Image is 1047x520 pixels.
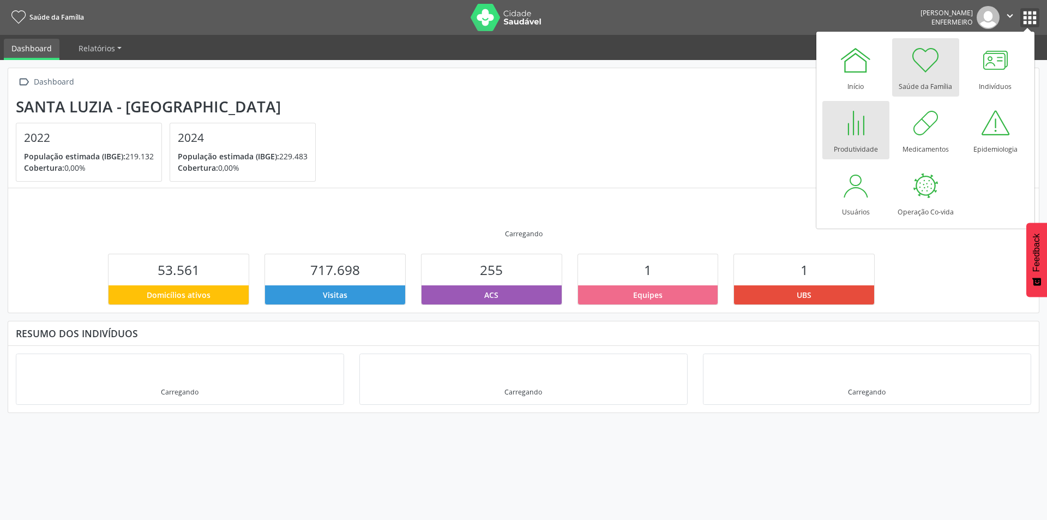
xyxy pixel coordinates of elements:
span: Equipes [633,289,663,301]
a: Relatórios [71,39,129,58]
span: Saúde da Família [29,13,84,22]
span: 53.561 [158,261,200,279]
p: 229.483 [178,151,308,162]
h4: 2022 [24,131,154,145]
p: 0,00% [24,162,154,174]
span: Cobertura: [178,163,218,173]
span: Visitas [323,289,347,301]
div: [PERSON_NAME] [920,8,973,17]
a: Usuários [822,164,889,222]
span: Enfermeiro [931,17,973,27]
span: População estimada (IBGE): [24,151,125,162]
div: Dashboard [32,74,76,90]
div: Carregando [161,387,198,397]
span: 255 [480,261,503,279]
a: Início [822,38,889,97]
div: Santa Luzia - [GEOGRAPHIC_DATA] [16,98,323,116]
i:  [16,74,32,90]
span: População estimada (IBGE): [178,151,279,162]
a: Produtividade [822,101,889,159]
p: 0,00% [178,162,308,174]
a: Epidemiologia [962,101,1029,159]
div: Resumo dos indivíduos [16,327,1031,339]
span: Feedback [1032,234,1042,272]
span: 1 [801,261,808,279]
p: 219.132 [24,151,154,162]
div: Carregando [848,387,886,397]
button:  [1000,6,1020,29]
span: Domicílios ativos [147,289,210,301]
a: Saúde da Família [8,8,84,26]
div: Carregando [504,387,542,397]
button: apps [1020,8,1039,27]
a: Operação Co-vida [892,164,959,222]
a: Indivíduos [962,38,1029,97]
a: Dashboard [4,39,59,60]
i:  [1004,10,1016,22]
div: Carregando [505,229,543,238]
button: Feedback - Mostrar pesquisa [1026,223,1047,297]
span: 1 [644,261,652,279]
a:  Dashboard [16,74,76,90]
h4: 2024 [178,131,308,145]
span: Cobertura: [24,163,64,173]
span: UBS [797,289,811,301]
img: img [977,6,1000,29]
a: Saúde da Família [892,38,959,97]
span: 717.698 [310,261,360,279]
a: Medicamentos [892,101,959,159]
span: ACS [484,289,498,301]
span: Relatórios [79,43,115,53]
